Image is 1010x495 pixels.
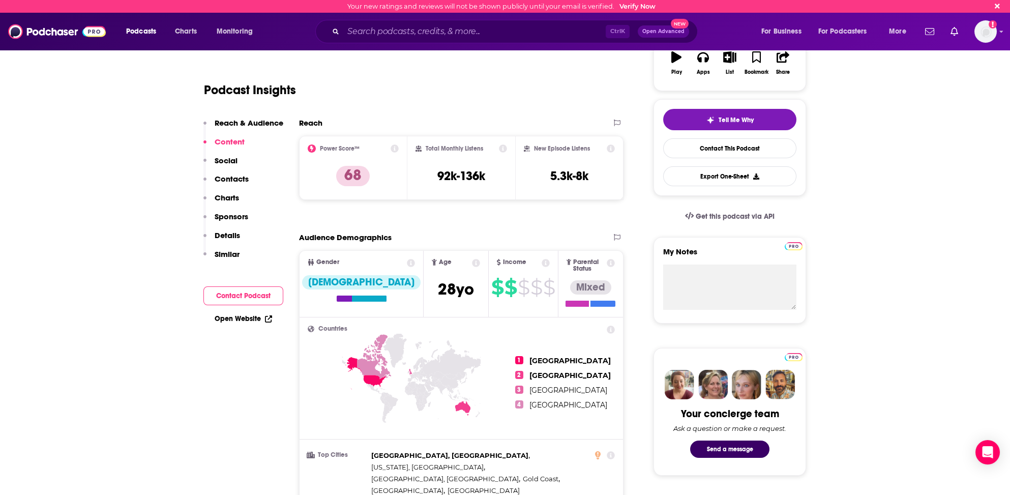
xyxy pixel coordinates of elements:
[203,286,283,305] button: Contact Podcast
[515,400,523,409] span: 4
[503,259,526,266] span: Income
[785,352,803,361] a: Pro website
[215,314,272,323] a: Open Website
[203,174,249,193] button: Contacts
[974,20,997,43] button: Show profile menu
[785,242,803,250] img: Podchaser Pro
[203,249,240,268] button: Similar
[663,45,690,81] button: Play
[889,24,906,39] span: More
[743,45,769,81] button: Bookmark
[217,24,253,39] span: Monitoring
[698,370,728,399] img: Barbara Profile
[726,69,734,75] div: List
[529,400,607,410] span: [GEOGRAPHIC_DATA]
[989,20,997,28] svg: Email not verified
[717,45,743,81] button: List
[677,204,783,229] a: Get this podcast via API
[504,279,517,296] span: $
[619,3,656,10] a: Verify Now
[529,356,611,365] span: [GEOGRAPHIC_DATA]
[320,145,360,152] h2: Power Score™
[515,386,523,394] span: 3
[761,24,801,39] span: For Business
[606,25,630,38] span: Ctrl K
[570,280,611,295] div: Mixed
[638,25,689,38] button: Open AdvancedNew
[671,69,682,75] div: Play
[573,259,605,272] span: Parental Status
[974,20,997,43] span: Logged in as BretAita
[523,473,560,485] span: ,
[203,212,248,230] button: Sponsors
[975,440,1000,464] div: Open Intercom Messenger
[882,23,919,40] button: open menu
[215,156,237,165] p: Social
[437,168,485,184] h3: 92k-136k
[665,370,694,399] img: Sydney Profile
[203,230,240,249] button: Details
[371,475,519,483] span: [GEOGRAPHIC_DATA], [GEOGRAPHIC_DATA]
[215,212,248,221] p: Sponsors
[299,118,322,128] h2: Reach
[215,118,283,128] p: Reach & Audience
[175,24,197,39] span: Charts
[515,371,523,379] span: 2
[529,386,607,395] span: [GEOGRAPHIC_DATA]
[523,475,558,483] span: Gold Coast
[974,20,997,43] img: User Profile
[697,69,710,75] div: Apps
[347,3,656,10] div: Your new ratings and reviews will not be shown publicly until your email is verified.
[325,20,707,43] div: Search podcasts, credits, & more...
[776,69,790,75] div: Share
[690,45,716,81] button: Apps
[371,473,520,485] span: ,
[491,279,503,296] span: $
[946,23,962,40] a: Show notifications dropdown
[371,461,485,473] span: ,
[343,23,606,40] input: Search podcasts, credits, & more...
[642,29,685,34] span: Open Advanced
[518,279,529,296] span: $
[204,82,296,98] h1: Podcast Insights
[663,166,796,186] button: Export One-Sheet
[719,116,754,124] span: Tell Me Why
[690,441,769,458] button: Send a message
[336,166,370,186] p: 68
[671,19,689,28] span: New
[426,145,483,152] h2: Total Monthly Listens
[765,370,795,399] img: Jon Profile
[215,137,245,147] p: Content
[921,23,938,40] a: Show notifications dropdown
[203,137,245,156] button: Content
[818,24,867,39] span: For Podcasters
[8,22,106,41] img: Podchaser - Follow, Share and Rate Podcasts
[529,371,611,380] span: [GEOGRAPHIC_DATA]
[308,452,367,458] h3: Top Cities
[785,241,803,250] a: Pro website
[302,275,421,289] div: [DEMOGRAPHIC_DATA]
[681,407,779,420] div: Your concierge team
[785,353,803,361] img: Podchaser Pro
[663,138,796,158] a: Contact This Podcast
[203,156,237,174] button: Social
[550,168,588,184] h3: 5.3k-8k
[215,249,240,259] p: Similar
[812,23,882,40] button: open menu
[530,279,542,296] span: $
[706,116,715,124] img: tell me why sparkle
[316,259,339,266] span: Gender
[119,23,169,40] button: open menu
[448,486,520,494] span: [GEOGRAPHIC_DATA]
[439,259,452,266] span: Age
[203,193,239,212] button: Charts
[215,193,239,202] p: Charts
[663,109,796,130] button: tell me why sparkleTell Me Why
[673,424,786,432] div: Ask a question or make a request.
[318,326,347,332] span: Countries
[168,23,203,40] a: Charts
[215,174,249,184] p: Contacts
[515,356,523,364] span: 1
[534,145,590,152] h2: New Episode Listens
